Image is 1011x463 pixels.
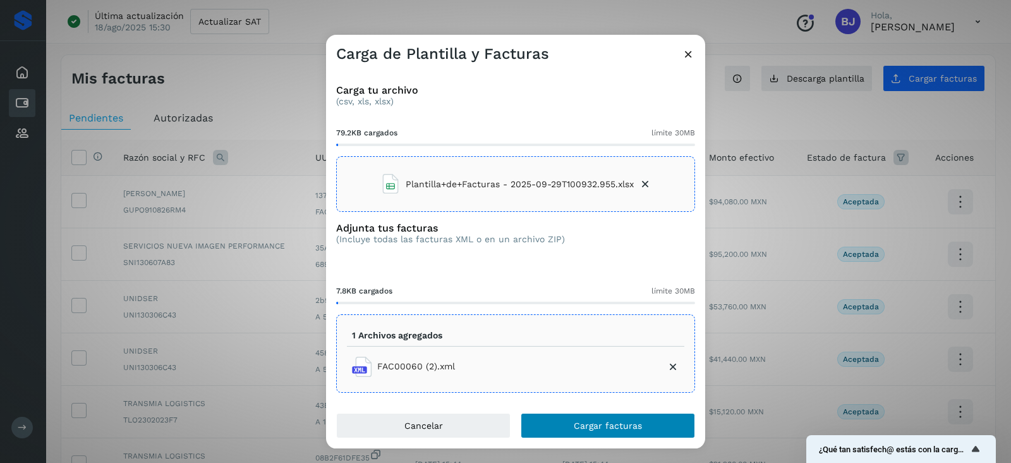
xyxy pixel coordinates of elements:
[352,330,442,341] p: 1 Archivos agregados
[336,84,695,96] h3: Carga tu archivo
[336,96,695,107] p: (csv, xls, xlsx)
[406,178,634,191] span: Plantilla+de+Facturas - 2025-09-29T100932.955.xlsx
[574,421,642,430] span: Cargar facturas
[336,285,392,297] span: 7.8KB cargados
[521,413,695,438] button: Cargar facturas
[336,127,397,139] span: 79.2KB cargados
[819,441,983,457] button: Mostrar encuesta - ¿Qué tan satisfech@ estás con la carga de tus facturas?
[377,360,455,373] span: FAC00060 (2).xml
[336,222,565,234] h3: Adjunta tus facturas
[336,413,511,438] button: Cancelar
[404,421,443,430] span: Cancelar
[336,45,549,63] h3: Carga de Plantilla y Facturas
[819,445,968,454] span: ¿Qué tan satisfech@ estás con la carga de tus facturas?
[651,127,695,139] span: límite 30MB
[336,234,565,245] p: (Incluye todas las facturas XML o en un archivo ZIP)
[651,285,695,297] span: límite 30MB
